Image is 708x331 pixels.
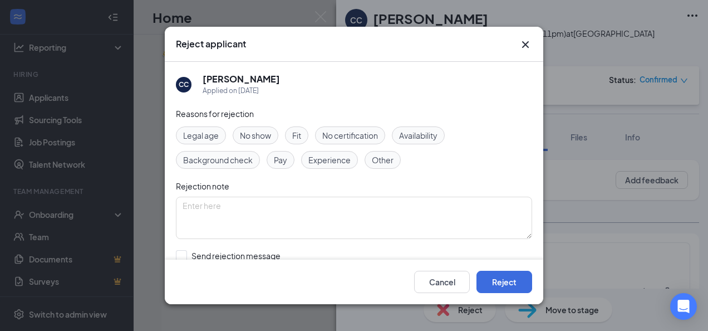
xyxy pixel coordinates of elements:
h5: [PERSON_NAME] [203,73,280,85]
div: Applied on [DATE] [203,85,280,96]
span: Pay [274,154,287,166]
span: Experience [308,154,351,166]
span: Background check [183,154,253,166]
button: Close [519,38,532,51]
button: Cancel [414,271,470,293]
div: CC [179,80,189,89]
h3: Reject applicant [176,38,246,50]
span: Fit [292,129,301,142]
span: Reasons for rejection [176,109,254,119]
span: Availability [399,129,437,142]
div: Open Intercom Messenger [670,293,697,320]
span: Other [372,154,394,166]
span: Legal age [183,129,219,142]
span: Rejection note [176,181,229,191]
button: Reject [476,271,532,293]
svg: Cross [519,38,532,51]
span: No show [240,129,271,142]
span: No certification [322,129,378,142]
